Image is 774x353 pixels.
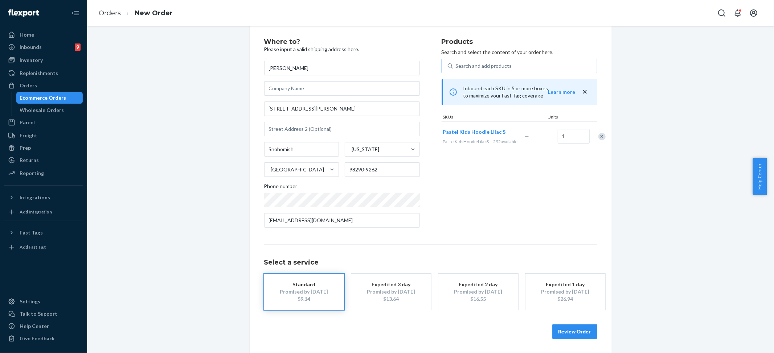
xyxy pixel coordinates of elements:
a: Freight [4,130,83,141]
a: Add Integration [4,206,83,218]
div: Inbounds [20,43,42,51]
a: Inbounds9 [4,41,83,53]
div: Search and add products [456,62,512,70]
h2: Where to? [264,38,420,46]
div: Inbound each SKU in 5 or more boxes to maximize your Fast Tag coverage [442,79,597,105]
div: Standard [275,281,333,288]
button: Open Search Box [714,6,729,20]
div: Talk to Support [20,310,57,317]
ol: breadcrumbs [93,3,179,24]
div: [US_STATE] [352,146,379,153]
h2: Products [442,38,597,46]
input: City [264,142,339,157]
button: Help Center [753,158,767,195]
a: Returns [4,154,83,166]
input: [GEOGRAPHIC_DATA] [270,166,271,173]
a: Orders [4,80,83,91]
img: Flexport logo [8,9,39,17]
a: Talk to Support [4,308,83,320]
input: Company Name [264,81,420,96]
div: Settings [20,298,40,305]
div: Give Feedback [20,335,55,342]
button: Close Navigation [68,6,83,20]
button: close [581,88,589,96]
div: Promised by [DATE] [362,288,420,295]
input: Street Address 2 (Optional) [264,122,420,136]
a: Parcel [4,117,83,128]
a: New Order [135,9,173,17]
div: $16.55 [449,295,507,303]
div: Returns [20,157,39,164]
span: PastelKidsHoodieLilacS [443,139,489,144]
button: StandardPromised by [DATE]$9.14 [264,274,344,310]
div: Promised by [DATE] [449,288,507,295]
a: Reporting [4,167,83,179]
div: Add Fast Tag [20,244,46,250]
div: Replenishments [20,70,58,77]
input: Email (Only Required for International) [264,213,420,228]
a: Settings [4,296,83,307]
div: Expedited 2 day [449,281,507,288]
button: Fast Tags [4,227,83,238]
button: Learn more [548,88,576,96]
a: Home [4,29,83,41]
div: $13.64 [362,295,420,303]
input: Quantity [558,129,590,144]
span: Pastel Kids Hoodie Lilac S [443,129,506,135]
div: Inventory [20,57,43,64]
div: Home [20,31,34,38]
div: Fast Tags [20,229,43,236]
div: Add Integration [20,209,52,215]
span: 292 available [494,139,518,144]
div: Freight [20,132,37,139]
button: Integrations [4,192,83,203]
input: ZIP Code [345,162,420,177]
div: Orders [20,82,37,89]
h1: Select a service [264,259,597,266]
div: Promised by [DATE] [536,288,594,295]
div: Units [546,114,579,121]
a: Help Center [4,320,83,332]
div: Reporting [20,170,44,177]
button: Expedited 2 dayPromised by [DATE]$16.55 [438,274,518,310]
a: Prep [4,142,83,154]
button: Give Feedback [4,333,83,344]
div: Ecommerce Orders [20,94,66,101]
div: $9.14 [275,295,333,303]
button: Pastel Kids Hoodie Lilac S [443,128,506,136]
div: $26.94 [536,295,594,303]
div: Prep [20,144,31,151]
button: Expedited 3 dayPromised by [DATE]$13.64 [351,274,431,310]
a: Wholesale Orders [16,104,83,116]
div: Help Center [20,323,49,330]
div: Integrations [20,194,50,201]
a: Add Fast Tag [4,241,83,253]
div: [GEOGRAPHIC_DATA] [271,166,324,173]
button: Expedited 1 dayPromised by [DATE]$26.94 [525,274,605,310]
span: — [525,133,529,139]
p: Please input a valid shipping address here. [264,46,420,53]
button: Open notifications [730,6,745,20]
input: [US_STATE] [351,146,352,153]
span: Phone number [264,183,298,193]
div: SKUs [442,114,546,121]
input: First & Last Name [264,61,420,75]
div: Parcel [20,119,35,126]
input: Street Address [264,101,420,116]
a: Ecommerce Orders [16,92,83,104]
button: Review Order [552,324,597,339]
div: Promised by [DATE] [275,288,333,295]
div: Wholesale Orders [20,107,64,114]
div: Remove Item [598,133,606,140]
p: Search and select the content of your order here. [442,49,597,56]
div: Expedited 3 day [362,281,420,288]
button: Open account menu [746,6,761,20]
a: Orders [99,9,121,17]
div: Expedited 1 day [536,281,594,288]
a: Inventory [4,54,83,66]
a: Replenishments [4,67,83,79]
div: 9 [75,43,81,51]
